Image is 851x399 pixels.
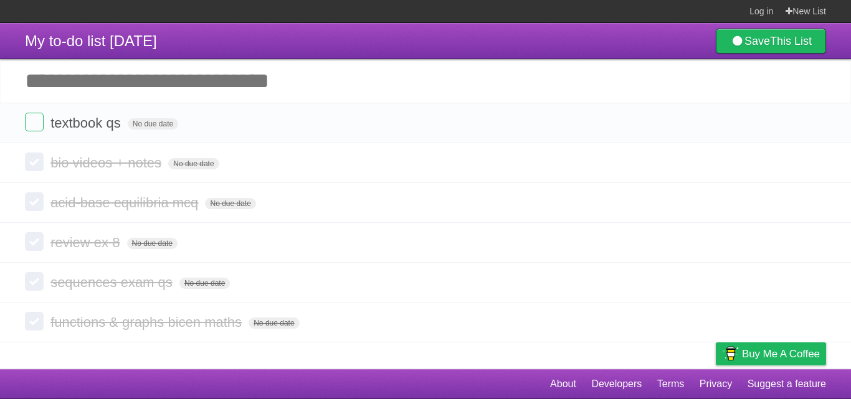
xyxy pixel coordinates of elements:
span: functions & graphs bicen maths [50,314,245,330]
a: Privacy [700,372,732,396]
a: Buy me a coffee [716,342,826,365]
span: bio videos + notes [50,155,164,171]
label: Done [25,272,44,291]
span: sequences exam qs [50,275,176,290]
b: This List [770,35,812,47]
span: My to-do list [DATE] [25,32,157,49]
label: Done [25,153,44,171]
a: Suggest a feature [748,372,826,396]
a: Terms [657,372,685,396]
label: Done [25,232,44,251]
span: No due date [249,317,299,329]
label: Done [25,113,44,131]
label: Done [25,312,44,331]
a: SaveThis List [716,29,826,54]
a: Developers [591,372,642,396]
span: No due date [168,158,219,169]
span: acid-base equilibria mcq [50,195,201,210]
img: Buy me a coffee [722,343,739,364]
span: No due date [128,118,178,129]
span: textbook qs [50,115,124,131]
label: Done [25,192,44,211]
span: No due date [127,238,178,249]
span: No due date [205,198,255,209]
span: No due date [179,278,230,289]
span: Buy me a coffee [742,343,820,365]
a: About [550,372,576,396]
span: review ex 8 [50,235,123,250]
